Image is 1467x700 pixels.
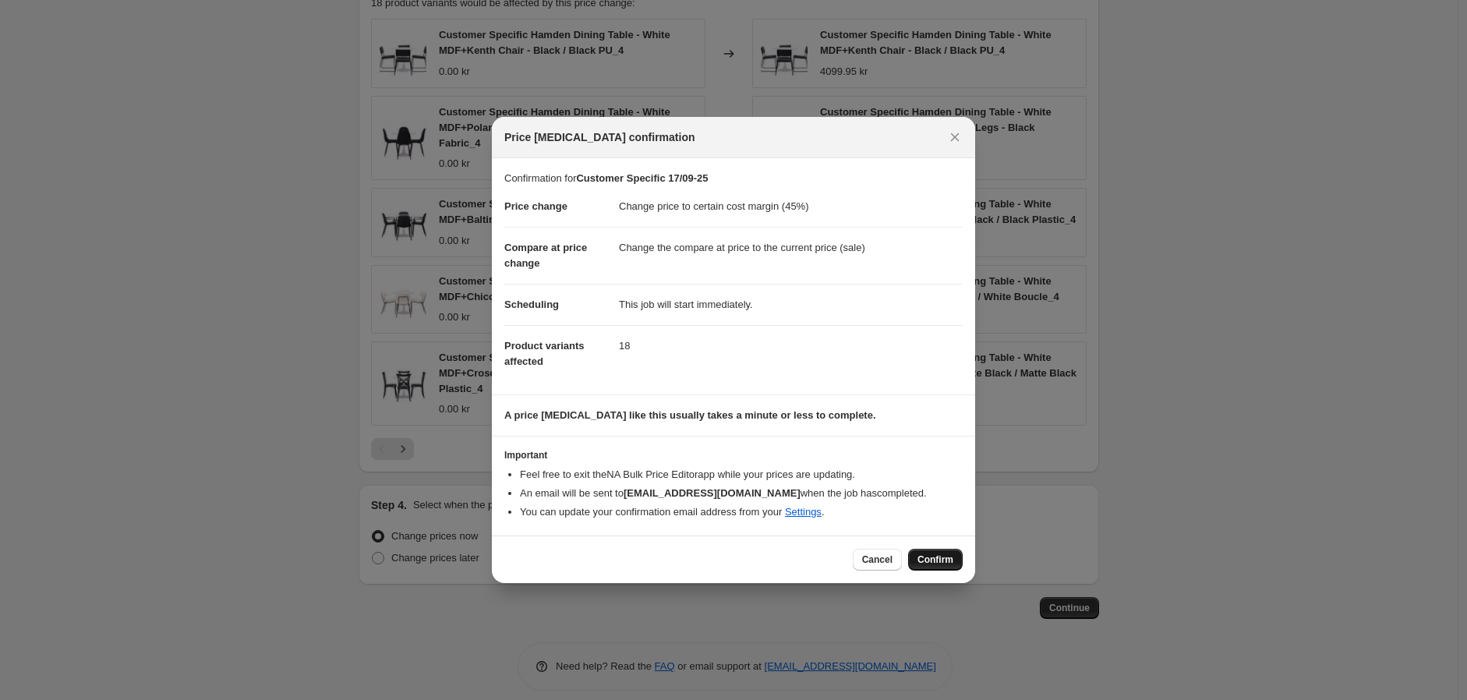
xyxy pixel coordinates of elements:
[504,171,963,186] p: Confirmation for
[619,227,963,268] dd: Change the compare at price to the current price (sale)
[619,284,963,325] dd: This job will start immediately.
[520,504,963,520] li: You can update your confirmation email address from your .
[504,340,585,367] span: Product variants affected
[504,200,567,212] span: Price change
[908,549,963,571] button: Confirm
[944,126,966,148] button: Close
[504,242,587,269] span: Compare at price change
[504,449,963,461] h3: Important
[504,129,695,145] span: Price [MEDICAL_DATA] confirmation
[504,299,559,310] span: Scheduling
[520,467,963,483] li: Feel free to exit the NA Bulk Price Editor app while your prices are updating.
[619,325,963,366] dd: 18
[619,186,963,227] dd: Change price to certain cost margin (45%)
[576,172,708,184] b: Customer Specific 17/09-25
[862,553,893,566] span: Cancel
[853,549,902,571] button: Cancel
[520,486,963,501] li: An email will be sent to when the job has completed .
[624,487,801,499] b: [EMAIL_ADDRESS][DOMAIN_NAME]
[785,506,822,518] a: Settings
[917,553,953,566] span: Confirm
[504,409,876,421] b: A price [MEDICAL_DATA] like this usually takes a minute or less to complete.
